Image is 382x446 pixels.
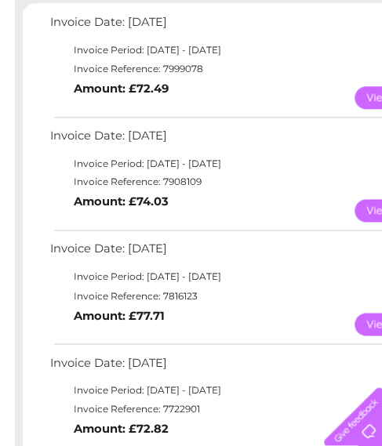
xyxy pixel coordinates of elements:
[74,421,169,435] b: Amount: £72.82
[13,41,93,89] img: logo.png
[86,8,195,27] a: 0333 014 3131
[74,308,165,322] b: Amount: £77.71
[74,82,169,96] b: Amount: £72.49
[74,194,169,208] b: Amount: £74.03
